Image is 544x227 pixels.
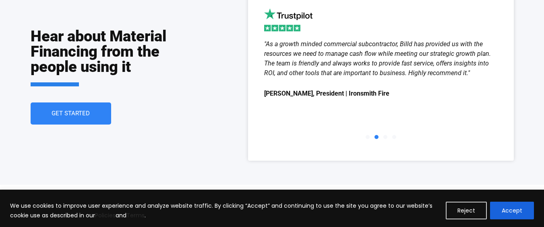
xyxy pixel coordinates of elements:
[95,211,116,219] a: Policies
[31,102,111,125] a: Get Started
[52,110,90,117] span: Get Started
[264,39,498,145] div: Slides
[31,29,169,86] h2: Hear about Material Financing from the people using it
[446,202,487,219] button: Reject
[490,202,534,219] button: Accept
[264,88,498,100] span: [PERSON_NAME], President | Ironsmith Fire
[126,211,145,219] a: Terms
[392,135,396,139] span: Go to slide 4
[264,39,498,78] div: "As a growth minded commercial subcontractor, Billd has provided us with the resources we need to...
[10,201,440,220] p: We use cookies to improve user experience and analyze website traffic. By clicking “Accept” and c...
[366,135,370,139] span: Go to slide 1
[383,135,387,139] span: Go to slide 3
[374,135,379,139] span: Go to slide 2
[264,39,498,129] div: 2 / 4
